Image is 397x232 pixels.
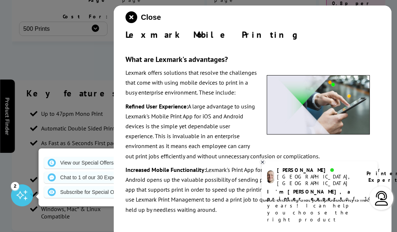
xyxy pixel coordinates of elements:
div: [GEOGRAPHIC_DATA], [GEOGRAPHIC_DATA] [277,173,357,187]
img: ashley-livechat.png [267,170,274,183]
button: close modal [125,11,161,23]
div: 2 [11,182,19,190]
img: user-headset-light.svg [374,191,389,206]
b: Increased Mobile Functionality: [125,166,206,173]
p: Lexmark offers solutions that resolve the challenges that come with using mobile devices to print... [125,68,380,98]
div: [PERSON_NAME] [277,167,357,173]
p: A large advantage to using Lexmark's Mobile Print App for iOS and Android devices is the simple y... [125,102,380,161]
div: Lexmark Mobile Printing [125,29,380,40]
h3: What are Lexmark's advantages? [125,55,380,64]
p: Lexmark's Print App for iOS as well as Lexmark Mobile Print plugin for Android opens up the valua... [125,165,380,215]
a: Subscribe for Special Offers [44,186,154,198]
a: Chat to 1 of our 30 Experts [44,172,154,183]
a: View our Special Offers [44,157,154,169]
p: of 14 years! I can help you choose the right product [267,188,372,223]
img: mobileprintingimage1-medium.jpg [267,75,369,135]
b: I'm [PERSON_NAME], a printer expert [267,188,353,202]
b: Refined User Experience: [125,103,188,110]
span: Close [141,13,161,22]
